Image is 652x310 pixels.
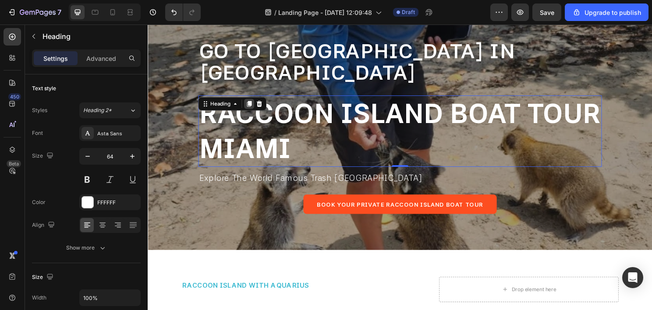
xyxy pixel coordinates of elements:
button: 7 [4,4,65,21]
div: Open Intercom Messenger [622,267,643,288]
button: <p><span style="font-size:14px;">Book Your Private Raccoon Island Boat Tour</span></p> [162,177,364,197]
span: / [274,8,276,17]
span: Landing Page - [DATE] 12:09:48 [278,8,372,17]
div: Text style [32,85,56,92]
span: Book Your Private Raccoon Island Boat Tour [176,184,350,191]
div: Beta [7,160,21,167]
div: Size [32,271,55,283]
span: RACCOON ISLAND WITH AQUARIUS [36,268,168,276]
div: Width [32,294,46,302]
div: FFFFFF [97,199,138,207]
p: Settings [43,54,68,63]
div: Align [32,219,57,231]
div: Font [32,129,43,137]
button: Heading 2* [79,102,141,118]
div: Color [32,198,46,206]
div: Undo/Redo [165,4,201,21]
input: Auto [80,290,140,306]
div: Asta Sans [97,130,138,137]
span: Draft [402,8,415,16]
div: 450 [8,93,21,100]
p: Advanced [86,54,116,63]
span: Heading 2* [83,106,112,114]
p: Heading [43,31,137,42]
div: Upgrade to publish [572,8,641,17]
div: Styles [32,106,47,114]
div: Size [32,150,55,162]
button: Upgrade to publish [565,4,648,21]
button: Save [532,4,561,21]
button: Show more [32,240,141,256]
div: Drop element here [379,273,426,280]
span: Save [540,9,554,16]
div: Show more [66,243,107,252]
iframe: Design area [148,25,652,310]
p: 7 [57,7,61,18]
